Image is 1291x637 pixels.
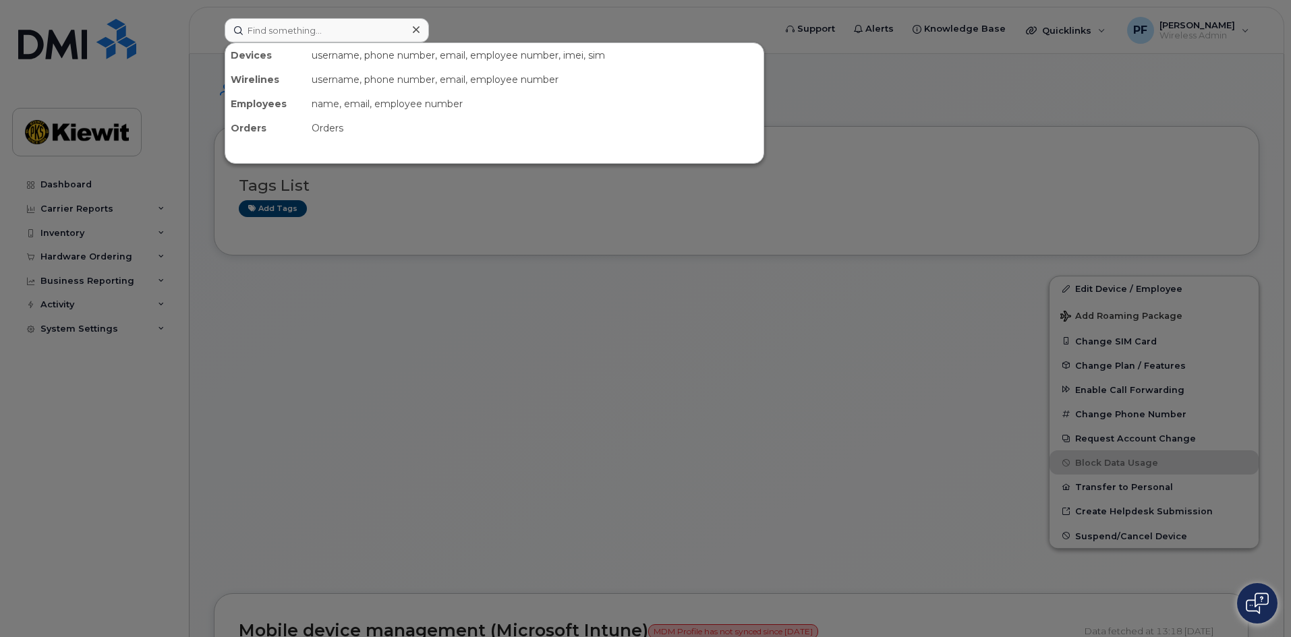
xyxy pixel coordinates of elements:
div: Orders [306,116,764,140]
div: Wirelines [225,67,306,92]
div: Devices [225,43,306,67]
div: Orders [225,116,306,140]
div: Employees [225,92,306,116]
img: Open chat [1246,593,1269,614]
div: username, phone number, email, employee number, imei, sim [306,43,764,67]
div: username, phone number, email, employee number [306,67,764,92]
div: name, email, employee number [306,92,764,116]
